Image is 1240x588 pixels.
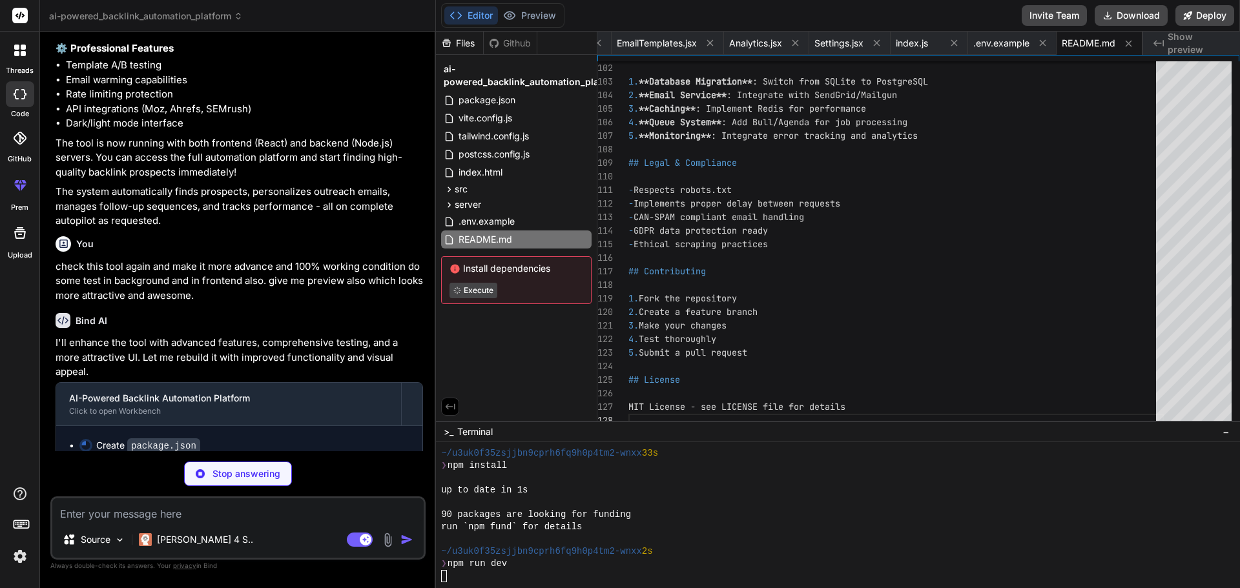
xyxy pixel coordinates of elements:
span: Respects robots.txt [634,184,732,196]
span: index.js [896,37,928,50]
span: Test thoroughly [639,333,716,345]
span: .env.example [457,214,516,229]
p: Stop answering [212,467,280,480]
span: - [628,225,634,236]
strong: ⚙️ Professional Features [56,42,174,54]
span: up to date in 1s [441,484,528,496]
span: 4. [628,116,639,128]
div: AI-Powered Backlink Automation Platform [69,392,388,405]
div: Files [436,37,483,50]
span: CAN-SPAM compliant email handling [634,211,804,223]
li: Template A/B testing [66,58,423,73]
span: : Switch from SQLite to PostgreSQL [752,76,928,87]
div: 107 [597,129,612,143]
button: AI-Powered Backlink Automation PlatformClick to open Workbench [56,383,401,425]
label: prem [11,202,28,213]
span: 2s [642,545,653,558]
span: Terminal [457,425,493,438]
div: 120 [597,305,612,319]
span: : Integrate error tracking and analytics [711,130,918,141]
span: - [628,211,634,223]
span: package.json [457,92,517,108]
span: - [628,184,634,196]
span: 3. [628,103,639,114]
span: ❯ [441,558,448,570]
span: 33s [642,447,658,460]
span: 1. [628,76,639,87]
div: 102 [597,61,612,75]
span: Implements proper delay between requests [634,198,840,209]
span: : Add Bull/Agenda for job processing [721,116,907,128]
p: check this tool again and make it more advance and 100% working condition do some test in backgro... [56,259,423,303]
li: Rate limiting protection [66,87,423,102]
p: The system automatically finds prospects, personalizes outreach emails, manages follow-up sequenc... [56,185,423,228]
span: - [628,238,634,250]
span: ❯ [441,460,448,472]
span: 5. [628,130,639,141]
span: src [455,183,468,196]
button: Editor [444,6,498,25]
span: 4. [628,333,639,345]
button: Preview [498,6,561,25]
span: EmailTemplates.jsx [617,37,697,50]
span: ai-powered_backlink_automation_platform [49,10,243,23]
span: README.md [1062,37,1115,50]
span: tailwind.config.js [457,128,530,144]
div: 125 [597,373,612,387]
span: npm run dev [448,558,507,570]
p: I'll enhance the tool with advanced features, comprehensive testing, and a more attractive UI. Le... [56,336,423,380]
div: Github [484,37,537,50]
span: Install dependencies [449,262,583,275]
div: Create [96,439,200,452]
button: − [1220,421,1232,442]
li: Email warming capabilities [66,73,423,88]
span: 2. [628,89,639,101]
img: settings [9,545,31,567]
p: The tool is now running with both frontend (React) and backend (Node.js) servers. You can access ... [56,136,423,180]
span: >_ [444,425,453,438]
div: 111 [597,183,612,197]
span: ## Legal & Compliance [628,157,737,168]
div: 109 [597,156,612,170]
span: - [628,198,634,209]
span: GDPR data protection ready [634,225,768,236]
li: Dark/light mode interface [66,116,423,131]
span: 2. [628,306,639,318]
div: 124 [597,360,612,373]
span: MIT License - see LICENSE file for details [628,401,845,412]
span: ~/u3uk0f35zsjjbn9cprh6fq9h0p4tm2-wnxx [441,447,642,460]
span: README.md [457,232,513,247]
div: 105 [597,102,612,116]
span: Settings.jsx [814,37,863,50]
button: Download [1095,5,1168,26]
div: 121 [597,319,612,332]
span: .env.example [973,37,1029,50]
div: 110 [597,170,612,183]
span: − [1223,425,1230,438]
span: postcss.config.js [457,147,531,162]
span: Make your changes [639,319,727,331]
div: 127 [597,400,612,414]
span: ai-powered_backlink_automation_platform [444,63,623,88]
p: Source [81,533,110,546]
div: 122 [597,332,612,346]
span: Fork the repository [639,292,737,304]
span: ~/u3uk0f35zsjjbn9cprh6fq9h0p4tm2-wnxx [441,545,642,558]
label: GitHub [8,154,32,165]
span: privacy [173,562,196,569]
span: vite.config.js [457,110,513,126]
div: Click to open Workbench [69,406,388,416]
button: Invite Team [1022,5,1087,26]
span: : Integrate with SendGrid/Mailgun [727,89,897,101]
span: 5. [628,347,639,358]
label: Upload [8,250,32,261]
h6: You [76,238,94,250]
div: 103 [597,75,612,88]
span: **Database Migration** [639,76,752,87]
div: 115 [597,238,612,251]
div: 114 [597,224,612,238]
span: 3. [628,319,639,331]
img: attachment [380,532,395,547]
span: Ethical scraping practices [634,238,768,250]
div: 106 [597,116,612,129]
